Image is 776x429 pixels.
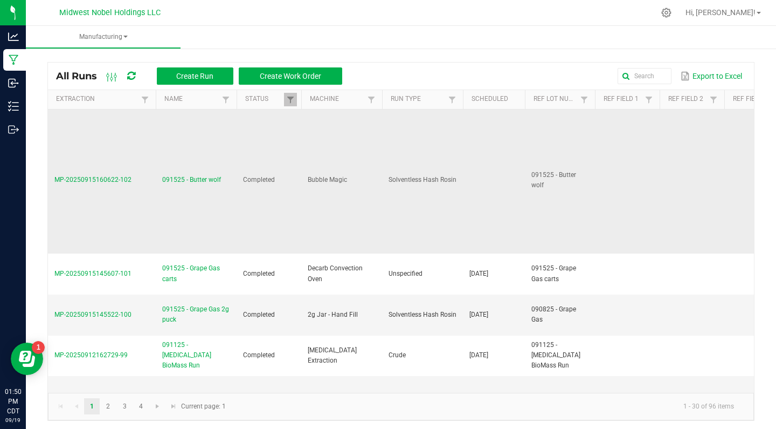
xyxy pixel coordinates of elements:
[389,270,422,277] span: Unspecified
[243,270,275,277] span: Completed
[578,93,591,106] a: Filter
[310,95,364,104] a: MachineSortable
[660,8,673,18] div: Manage settings
[531,341,580,369] span: 091125 - [MEDICAL_DATA] BioMass Run
[618,68,671,84] input: Search
[245,95,283,104] a: StatusSortable
[678,67,745,85] button: Export to Excel
[308,311,358,318] span: 2g Jar - Hand Fill
[54,351,128,359] span: MP-20250912162729-99
[26,26,181,49] a: Manufacturing
[162,175,221,185] span: 091525 - Butter wolf
[5,416,21,424] p: 09/19
[26,32,181,42] span: Manufacturing
[56,95,138,104] a: ExtractionSortable
[533,95,577,104] a: Ref Lot NumberSortable
[169,402,178,411] span: Go to the last page
[165,398,181,414] a: Go to the last page
[239,67,342,85] button: Create Work Order
[56,67,350,85] div: All Runs
[164,95,219,104] a: NameSortable
[472,95,521,104] a: ScheduledSortable
[469,270,488,277] span: [DATE]
[531,305,576,323] span: 090825 - Grape Gas
[219,93,232,106] a: Filter
[469,311,488,318] span: [DATE]
[5,387,21,416] p: 01:50 PM CDT
[59,8,161,17] span: Midwest Nobel Holdings LLC
[133,398,149,414] a: Page 4
[308,176,347,183] span: Bubble Magic
[243,351,275,359] span: Completed
[176,72,213,80] span: Create Run
[162,340,230,371] span: 091125 - [MEDICAL_DATA] BioMass Run
[48,393,754,420] kendo-pager: Current page: 1
[391,95,445,104] a: Run TypeSortable
[232,398,743,416] kendo-pager-info: 1 - 30 of 96 items
[8,124,19,135] inline-svg: Outbound
[707,93,720,106] a: Filter
[84,398,100,414] a: Page 1
[150,398,165,414] a: Go to the next page
[469,351,488,359] span: [DATE]
[531,171,576,189] span: 091525 - Butter wolf
[8,31,19,42] inline-svg: Analytics
[54,270,131,277] span: MP-20250915145607-101
[642,93,655,106] a: Filter
[389,176,456,183] span: Solventless Hash Rosin
[8,78,19,88] inline-svg: Inbound
[365,93,378,106] a: Filter
[389,351,406,359] span: Crude
[260,72,321,80] span: Create Work Order
[32,341,45,354] iframe: Resource center unread badge
[11,343,43,375] iframe: Resource center
[308,264,363,282] span: Decarb Convection Oven
[117,398,133,414] a: Page 3
[8,55,19,65] inline-svg: Manufacturing
[733,95,771,104] a: Ref Field 3Sortable
[54,176,131,183] span: MP-20250915160622-102
[604,95,642,104] a: Ref Field 1Sortable
[668,95,706,104] a: Ref Field 2Sortable
[138,93,151,106] a: Filter
[162,263,230,284] span: 091525 - Grape Gas carts
[243,311,275,318] span: Completed
[446,93,459,106] a: Filter
[100,398,116,414] a: Page 2
[153,402,162,411] span: Go to the next page
[531,264,576,282] span: 091525 - Grape Gas carts
[243,176,275,183] span: Completed
[54,311,131,318] span: MP-20250915145522-100
[162,304,230,325] span: 091525 - Grape Gas 2g puck
[685,8,756,17] span: Hi, [PERSON_NAME]!
[284,93,297,106] a: Filter
[308,346,357,364] span: [MEDICAL_DATA] Extraction
[389,311,456,318] span: Solventless Hash Rosin
[8,101,19,112] inline-svg: Inventory
[157,67,233,85] button: Create Run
